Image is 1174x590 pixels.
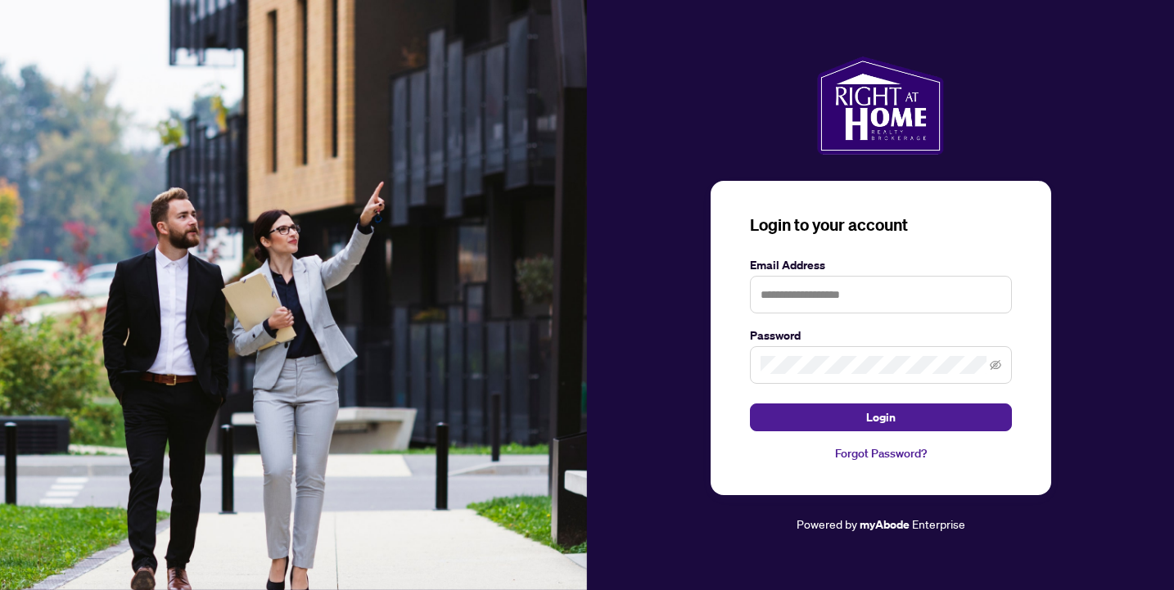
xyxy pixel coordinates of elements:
[990,359,1001,371] span: eye-invisible
[817,56,944,155] img: ma-logo
[750,444,1012,462] a: Forgot Password?
[750,256,1012,274] label: Email Address
[912,516,965,531] span: Enterprise
[750,327,1012,345] label: Password
[866,404,896,430] span: Login
[750,214,1012,236] h3: Login to your account
[797,516,857,531] span: Powered by
[860,516,910,534] a: myAbode
[750,403,1012,431] button: Login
